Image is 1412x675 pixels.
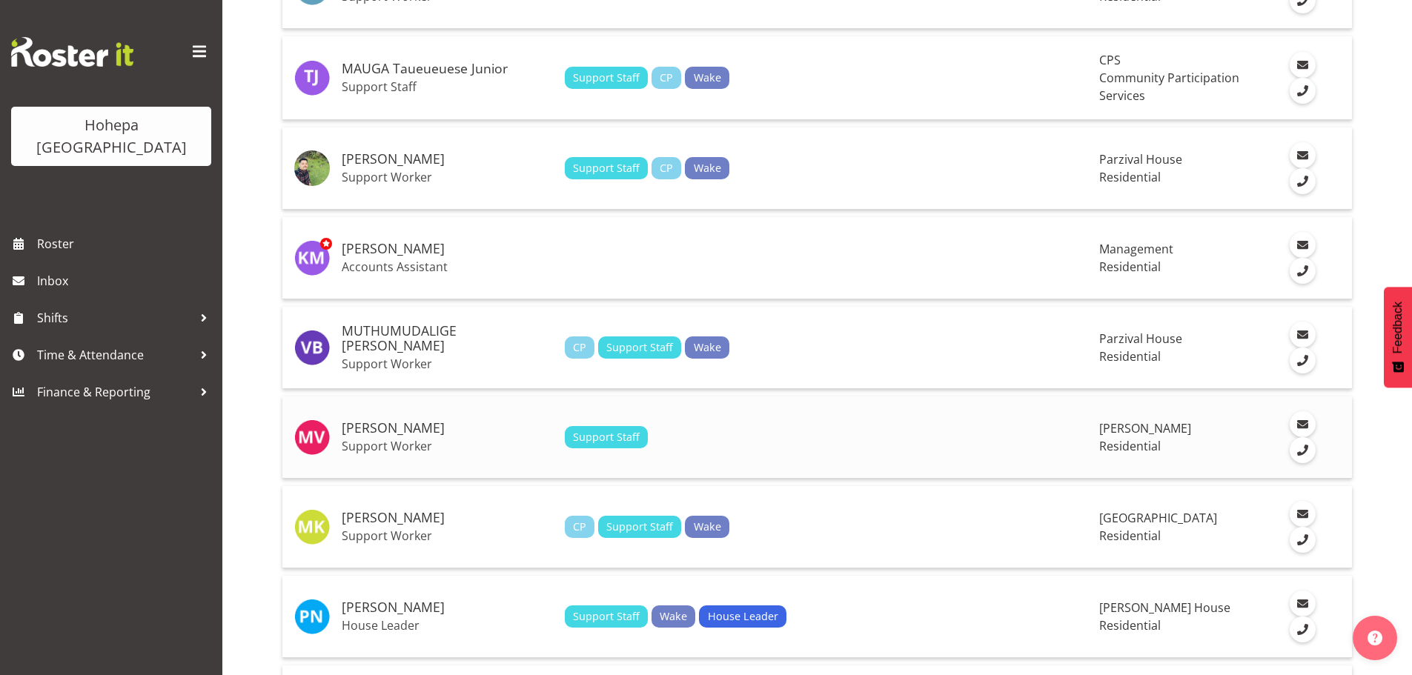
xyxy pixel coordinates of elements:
[573,519,586,535] span: CP
[342,600,553,615] h5: [PERSON_NAME]
[294,419,330,455] img: mutneja-vivek11003.jpg
[11,37,133,67] img: Rosterit website logo
[294,60,330,96] img: taueueuese-junior-mauga5972.jpg
[342,242,553,256] h5: [PERSON_NAME]
[1099,617,1161,634] span: Residential
[342,152,553,167] h5: [PERSON_NAME]
[1099,52,1121,68] span: CPS
[342,618,553,633] p: House Leader
[342,79,553,94] p: Support Staff
[1099,348,1161,365] span: Residential
[342,324,553,353] h5: MUTHUMUDALIGE [PERSON_NAME]
[1099,70,1239,104] span: Community Participation Services
[37,270,215,292] span: Inbox
[294,599,330,634] img: priyenka-narayan10428.jpg
[1391,302,1405,353] span: Feedback
[1290,322,1316,348] a: Email Employee
[1290,348,1316,373] a: Call Employee
[342,259,553,274] p: Accounts Assistant
[1099,151,1182,167] span: Parzival House
[708,608,778,625] span: House Leader
[573,70,640,86] span: Support Staff
[1099,599,1230,616] span: [PERSON_NAME] House
[606,519,673,535] span: Support Staff
[1290,501,1316,527] a: Email Employee
[694,339,721,356] span: Wake
[1290,78,1316,104] a: Call Employee
[1099,510,1217,526] span: [GEOGRAPHIC_DATA]
[573,608,640,625] span: Support Staff
[1099,330,1182,347] span: Parzival House
[342,511,553,525] h5: [PERSON_NAME]
[26,114,196,159] div: Hohepa [GEOGRAPHIC_DATA]
[573,429,640,445] span: Support Staff
[342,170,553,184] p: Support Worker
[1290,591,1316,616] a: Email Employee
[1099,528,1161,544] span: Residential
[660,608,687,625] span: Wake
[573,160,640,176] span: Support Staff
[1368,631,1382,645] img: help-xxl-2.png
[1099,259,1161,275] span: Residential
[1290,616,1316,642] a: Call Employee
[573,339,586,356] span: CP
[1290,142,1316,168] a: Email Employee
[37,381,193,403] span: Finance & Reporting
[1099,169,1161,185] span: Residential
[660,160,673,176] span: CP
[1290,232,1316,258] a: Email Employee
[660,70,673,86] span: CP
[1290,52,1316,78] a: Email Employee
[294,330,330,365] img: vinudya-buddhini11264.jpg
[342,528,553,543] p: Support Worker
[1099,420,1191,436] span: [PERSON_NAME]
[342,421,553,436] h5: [PERSON_NAME]
[294,150,330,186] img: prinson-meladathf29f08f66eac9450abac0e4f191b3143.png
[694,519,721,535] span: Wake
[37,344,193,366] span: Time & Attendance
[37,233,215,255] span: Roster
[1290,437,1316,463] a: Call Employee
[1290,411,1316,437] a: Email Employee
[1290,527,1316,553] a: Call Employee
[606,339,673,356] span: Support Staff
[1290,258,1316,284] a: Call Employee
[694,160,721,176] span: Wake
[694,70,721,86] span: Wake
[294,240,330,276] img: kelly-morgan6119.jpg
[342,356,553,371] p: Support Worker
[342,61,553,76] h5: MAUGA Taueueuese Junior
[1290,168,1316,194] a: Call Employee
[37,307,193,329] span: Shifts
[342,439,553,453] p: Support Worker
[1384,287,1412,388] button: Feedback - Show survey
[1099,241,1173,257] span: Management
[294,509,330,545] img: mwandamila-karyn-mitchelle11268.jpg
[1099,438,1161,454] span: Residential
